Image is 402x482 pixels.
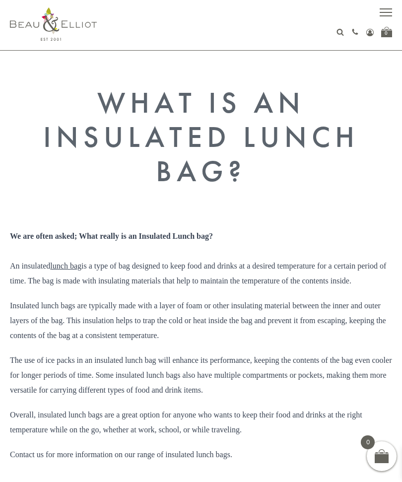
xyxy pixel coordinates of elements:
span: Insulated lunch bags are typically made with a layer of foam or other insulating material between... [10,301,386,340]
a: 0 [381,27,392,37]
span: 0 [361,435,375,449]
span: Contact us for more information on our range of insulated lunch bags. [10,450,232,459]
a: lunch bag [50,262,81,270]
img: logo [10,7,97,41]
span: We are often asked; What really is an Insulated Lunch bag? [10,232,213,240]
span: An insulated is a type of bag designed to keep food and drinks at a desired temperature for a cer... [10,262,386,285]
span: Overall, insulated lunch bags are a great option for anyone who wants to keep their food and drin... [10,411,362,434]
h1: What is an Insulated Lunch bag? [10,85,392,188]
span: The use of ice packs in an insulated lunch bag will enhance its performance, keeping the contents... [10,356,392,394]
